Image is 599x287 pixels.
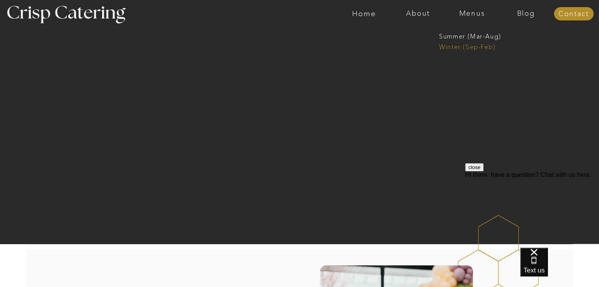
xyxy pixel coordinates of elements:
a: Winter (Sep-Feb) [439,42,504,50]
iframe: podium webchat widget prompt [465,163,599,258]
a: Summer (Mar-Aug) [439,32,510,39]
iframe: podium webchat widget bubble [520,248,599,287]
a: Home [337,10,391,18]
a: Contact [554,10,593,18]
a: About [391,10,445,18]
a: Blog [499,10,553,18]
a: Menus [445,10,499,18]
